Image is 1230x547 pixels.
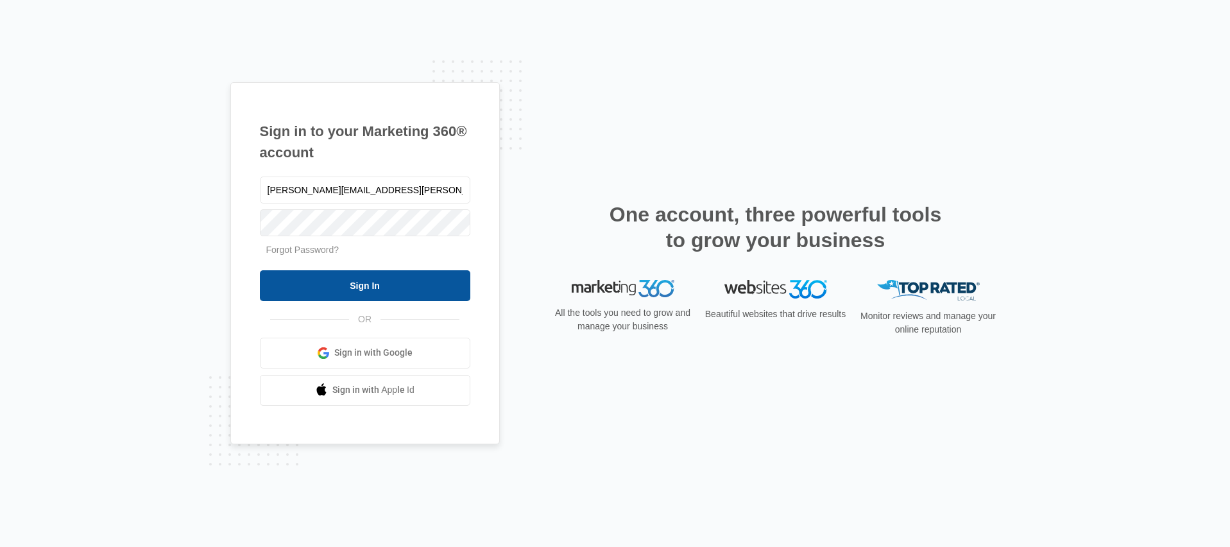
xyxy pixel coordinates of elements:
a: Sign in with Apple Id [260,375,470,406]
img: Marketing 360 [572,280,674,298]
input: Email [260,177,470,204]
img: Websites 360 [724,280,827,299]
img: Top Rated Local [877,280,980,301]
span: OR [349,313,380,326]
h1: Sign in to your Marketing 360® account [260,121,470,163]
p: Monitor reviews and manage your online reputation [857,309,1000,336]
a: Sign in with Google [260,338,470,369]
a: Forgot Password? [266,245,339,255]
span: Sign in with Google [334,346,413,360]
h2: One account, three powerful tools to grow your business [606,202,946,253]
p: All the tools you need to grow and manage your business [551,306,695,333]
input: Sign In [260,270,470,301]
p: Beautiful websites that drive results [704,308,848,321]
span: Sign in with Apple Id [332,383,414,397]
